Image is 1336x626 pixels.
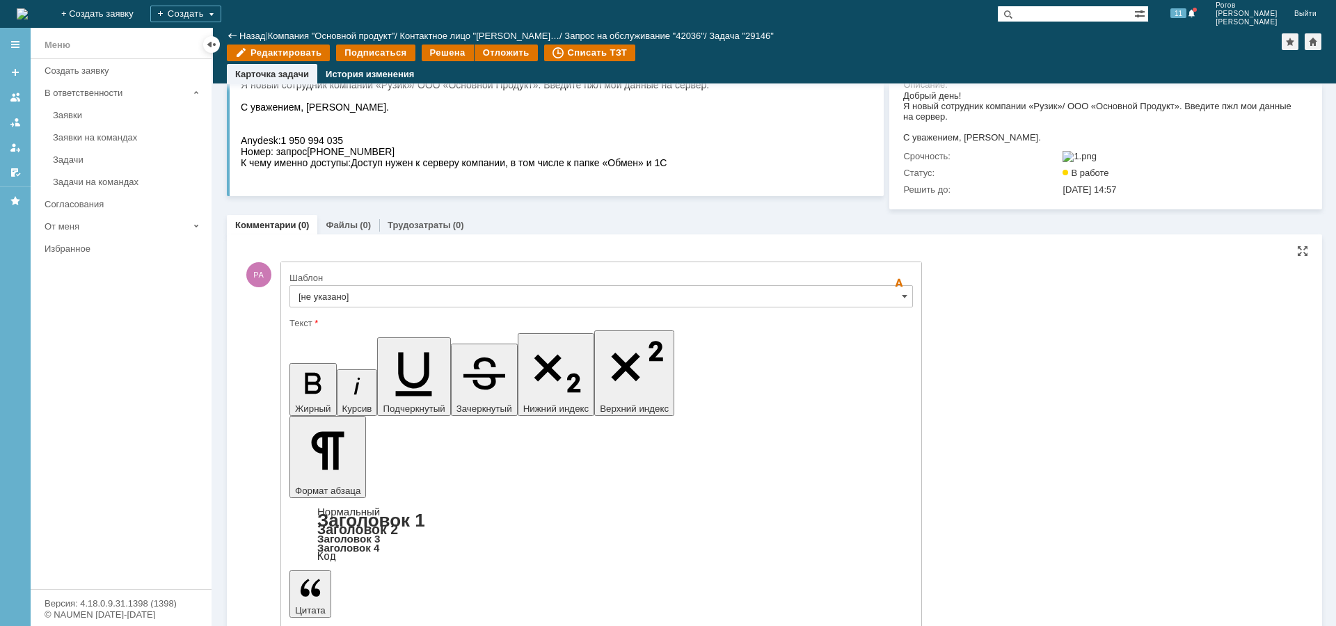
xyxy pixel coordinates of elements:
[17,8,28,19] img: logo
[235,69,309,79] a: Карточка задачи
[289,363,337,416] button: Жирный
[400,31,560,41] a: Контактное лицо "[PERSON_NAME]…
[317,550,336,563] a: Код
[903,184,1060,195] div: Решить до:
[295,605,326,616] span: Цитата
[317,522,398,537] a: Заголовок 2
[1216,10,1278,18] span: [PERSON_NAME]
[388,220,451,230] a: Трудозатраты
[45,599,198,608] div: Версия: 4.18.0.9.31.1398 (1398)
[45,65,203,76] div: Создать заявку
[39,60,209,81] a: Создать заявку
[903,79,1304,90] div: Описание:
[326,220,358,230] a: Файлы
[4,111,26,134] a: Заявки в моей ответственности
[53,177,203,187] div: Задачи на командах
[337,369,378,416] button: Курсив
[47,171,209,193] a: Задачи на командах
[47,104,209,126] a: Заявки
[317,542,379,554] a: Заголовок 4
[45,199,203,209] div: Согласования
[594,330,674,416] button: Верхний индекс
[600,403,669,414] span: Верхний индекс
[451,344,518,416] button: Зачеркнутый
[53,110,203,120] div: Заявки
[17,8,28,19] a: Перейти на домашнюю страницу
[377,337,450,416] button: Подчеркнутый
[66,67,154,78] span: [PHONE_NUMBER]
[289,416,366,498] button: Формат абзаца
[246,262,271,287] span: РА
[1170,8,1186,18] span: 11
[453,220,464,230] div: (0)
[239,31,265,41] a: Назад
[456,403,512,414] span: Зачеркнутый
[53,154,203,165] div: Задачи
[1063,151,1097,162] img: 1.png
[1297,246,1308,257] div: На всю страницу
[53,132,203,143] div: Заявки на командах
[295,485,360,496] span: Формат абзаца
[523,403,589,414] span: Нижний индекс
[326,69,414,79] a: История изменения
[265,30,267,40] div: |
[1305,33,1321,50] div: Сделать домашней страницей
[235,220,296,230] a: Комментарии
[4,86,26,109] a: Заявки на командах
[40,56,103,67] span: 1 950 994 035
[39,193,209,215] a: Согласования
[400,31,565,41] div: /
[45,37,70,54] div: Меню
[45,88,188,98] div: В ответственности
[383,403,445,414] span: Подчеркнутый
[45,610,198,619] div: © NAUMEN [DATE]-[DATE]
[891,275,907,291] span: Скрыть панель инструментов
[360,220,371,230] div: (0)
[1063,184,1116,195] span: [DATE] 14:57
[203,36,220,53] div: Скрыть меню
[289,570,331,618] button: Цитата
[709,31,774,41] div: Задача "29146"
[903,168,1060,179] div: Статус:
[1134,6,1148,19] span: Расширенный поиск
[518,333,595,416] button: Нижний индекс
[317,510,425,531] a: Заголовок 1
[564,31,709,41] div: /
[903,151,1060,162] div: Срочность:
[4,136,26,159] a: Мои заявки
[289,273,910,282] div: Шаблон
[150,6,221,22] div: Создать
[317,506,380,517] a: Нормальный
[299,220,310,230] div: (0)
[47,127,209,148] a: Заявки на командах
[45,221,188,232] div: От меня
[289,319,910,328] div: Текст
[289,507,913,561] div: Формат абзаца
[1216,18,1278,26] span: [PERSON_NAME]
[1063,168,1108,178] span: В работе
[1282,33,1298,50] div: Добавить в избранное
[342,403,372,414] span: Курсив
[47,149,209,170] a: Задачи
[317,533,380,545] a: Заголовок 3
[6,6,203,16] div: В 1С в какие базы? Какие права выдавать?
[564,31,704,41] a: Запрос на обслуживание "42036"
[268,31,395,41] a: Компания "Основной продукт"
[268,31,400,41] div: /
[295,403,331,414] span: Жирный
[4,161,26,184] a: Мои согласования
[1216,1,1278,10] span: Рогов
[45,243,188,254] div: Избранное
[110,78,426,89] span: Доступ нужен к серверу компании, в том числе к папке «Обмен» и 1С
[4,61,26,83] a: Создать заявку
